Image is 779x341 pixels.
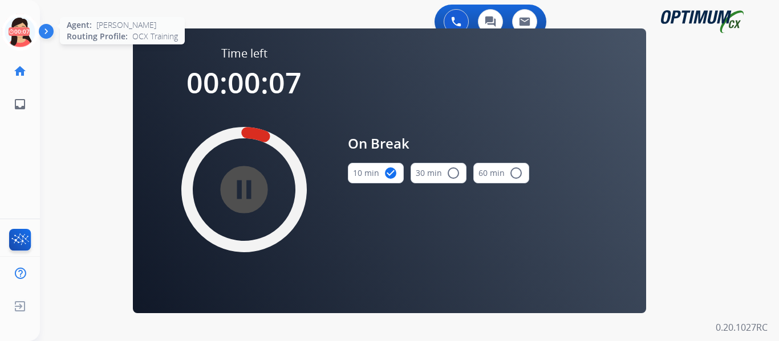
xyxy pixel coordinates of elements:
button: 30 min [411,163,466,183]
mat-icon: pause_circle_filled [237,183,251,196]
span: [PERSON_NAME] [96,19,156,31]
span: 00:00:07 [186,63,302,102]
mat-icon: home [13,64,27,78]
mat-icon: inbox [13,97,27,111]
span: Routing Profile: [67,31,128,42]
span: OCX Training [132,31,178,42]
mat-icon: radio_button_unchecked [447,166,460,180]
mat-icon: check_circle [384,166,397,180]
p: 0.20.1027RC [716,321,768,334]
span: On Break [348,133,529,154]
button: 60 min [473,163,529,183]
span: Time left [221,46,267,61]
button: 10 min [348,163,404,183]
mat-icon: radio_button_unchecked [509,166,523,180]
span: Agent: [67,19,92,31]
